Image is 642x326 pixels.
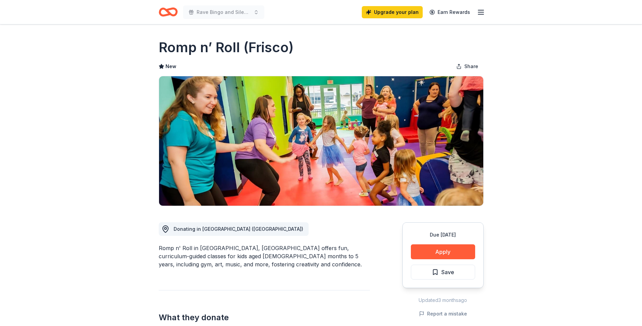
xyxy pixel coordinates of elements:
img: Image for Romp n’ Roll (Frisco) [159,76,483,206]
button: Share [451,60,484,73]
span: New [165,62,176,70]
button: Report a mistake [419,310,467,318]
a: Upgrade your plan [362,6,423,18]
span: Donating in [GEOGRAPHIC_DATA] ([GEOGRAPHIC_DATA]) [174,226,303,232]
button: Rave Bingo and Silent Auction [183,5,264,19]
div: Due [DATE] [411,231,475,239]
span: Rave Bingo and Silent Auction [197,8,251,16]
h2: What they donate [159,312,370,323]
div: Romp n' Roll in [GEOGRAPHIC_DATA], [GEOGRAPHIC_DATA] offers fun, curriculum-guided classes for ki... [159,244,370,268]
div: Updated 3 months ago [402,296,484,304]
button: Apply [411,244,475,259]
span: Share [464,62,478,70]
span: Save [441,268,454,277]
a: Earn Rewards [425,6,474,18]
h1: Romp n’ Roll (Frisco) [159,38,294,57]
a: Home [159,4,178,20]
button: Save [411,265,475,280]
